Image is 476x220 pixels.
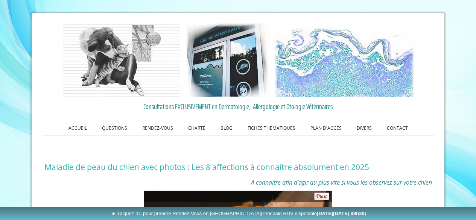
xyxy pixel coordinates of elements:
a: ACCUEIL [61,121,94,135]
b: [DATE][DATE] 09h20 [317,211,365,216]
a: CONTACT [379,121,415,135]
span: A connaitre afin d'agir au plus vite si vous les observez sur votre chien [251,178,432,187]
a: Pin It [314,193,330,200]
a: Consultations EXCLUSIVEMENT en Dermatologie, Allergologie et Otologie Vétérinaires [44,101,432,112]
a: RENDEZ-VOUS [135,121,181,135]
h1: Maladie de peau du chien avec photos : Les 8 affections à connaître absolument en 2025 [44,162,432,172]
a: FICHES THEMATIQUES [240,121,303,135]
a: QUESTIONS [94,121,135,135]
span: (Prochain RDV disponible ) [261,211,366,216]
span: ► Cliquez ICI pour prendre Rendez-Vous en [GEOGRAPHIC_DATA] [111,211,366,216]
a: DIVERS [349,121,379,135]
a: CHARTE [181,121,213,135]
a: PLAN D'ACCES [303,121,349,135]
a: BLOG [213,121,240,135]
